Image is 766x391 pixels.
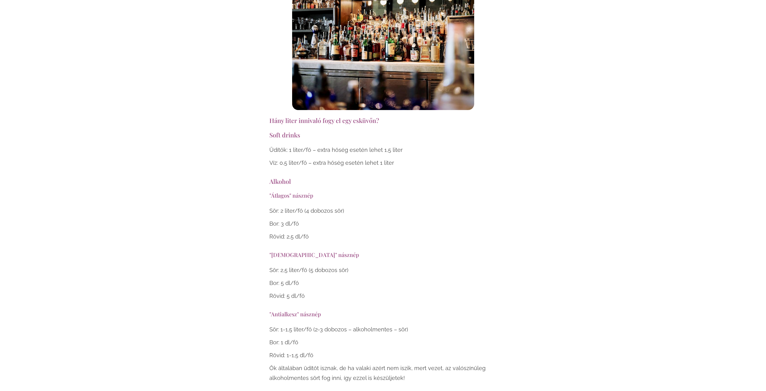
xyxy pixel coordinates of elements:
[269,350,497,360] p: Rövid: 1-1,5 dl/fő
[269,232,497,242] p: Rövid: 2,5 dl/fő
[269,278,497,288] p: Bor: 5 dl/fő
[269,158,497,168] p: Víz: 0,5 liter/fő – extra hőség esetén lehet 1 liter
[269,219,497,229] p: Bor: 3 dl/fő
[269,145,497,155] p: Üdítők: 1 liter/fő – extra hőség esetén lehet 1,5 liter
[269,291,497,301] p: Rövid: 5 dl/fő
[269,251,497,259] h5: "[DEMOGRAPHIC_DATA]" násznép
[269,192,497,200] h5: "Átlagos" násznép
[269,206,497,216] p: Sör: 2 liter/fő (4 dobozos sör)
[269,338,497,347] p: Bor: 1 dl/fő
[269,325,497,334] p: Sör: 1-1,5 liter/fő (2-3 dobozos – alkoholmentes – sör)
[269,177,497,185] h4: Alkohol
[269,363,497,383] p: Ők általában üdítőt isznak, de ha valaki azért nem iszik, mert vezet, az valószínűleg alkoholment...
[269,310,497,318] h5: "Antialkesz" násznép
[269,116,497,124] h3: Hány liter innivaló fogy el egy esküvőn?
[269,265,497,275] p: Sör: 2,5 liter/fő (5 dobozos sör)
[269,131,497,139] h4: Soft drinks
